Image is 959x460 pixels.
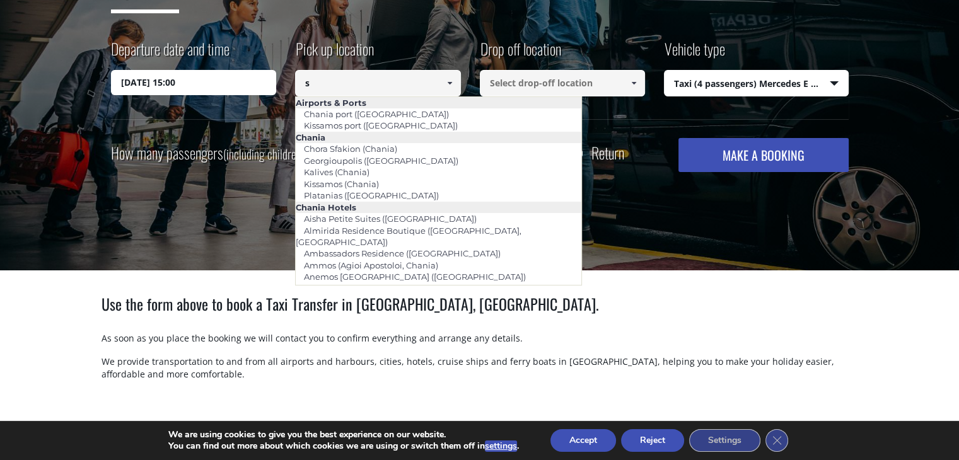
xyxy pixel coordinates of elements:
a: Aisha Petite Suites ([GEOGRAPHIC_DATA]) [296,210,485,227]
a: Ammos (Agioi Apostoloi, Chania) [296,256,446,274]
a: Kissamos (Chania) [296,175,387,193]
button: Settings [689,429,760,452]
p: You can find out more about which cookies we are using or switch them off in . [168,440,519,452]
a: Almirida Residence Boutique ([GEOGRAPHIC_DATA], [GEOGRAPHIC_DATA]) [296,222,521,251]
li: Chania Hotels [296,202,581,213]
a: Show All Items [624,70,644,96]
span: Taxi (4 passengers) Mercedes E Class [665,71,848,97]
a: Platanias ([GEOGRAPHIC_DATA]) [296,187,447,204]
a: Kissamos port ([GEOGRAPHIC_DATA]) [296,117,466,134]
a: Georgioupolis ([GEOGRAPHIC_DATA]) [296,152,467,170]
button: Accept [550,429,616,452]
a: Show All Items [439,70,460,96]
input: Select drop-off location [480,70,646,96]
button: Reject [621,429,684,452]
label: Pick up location [295,38,374,70]
button: Close GDPR Cookie Banner [765,429,788,452]
a: Kalives (Chania) [296,163,378,181]
a: Ambassadors Residence ([GEOGRAPHIC_DATA]) [296,244,509,262]
a: Anemos [GEOGRAPHIC_DATA] ([GEOGRAPHIC_DATA]) [296,268,534,285]
p: We provide transportation to and from all airports and harbours, cities, hotels, cruise ships and... [102,355,858,391]
input: Select pickup location [295,70,461,96]
label: Return [591,145,624,161]
label: How many passengers ? [111,138,311,169]
label: Departure date and time [111,38,230,70]
label: Vehicle type [664,38,725,70]
small: (including children) [223,144,305,163]
p: As soon as you place the booking we will contact you to confirm everything and arrange any details. [102,332,858,355]
p: We are using cookies to give you the best experience on our website. [168,429,519,440]
button: MAKE A BOOKING [678,138,848,172]
label: Drop off location [480,38,561,70]
li: Airports & Ports [296,97,581,108]
button: settings [485,440,517,452]
li: Chania [296,132,581,143]
a: Chania port ([GEOGRAPHIC_DATA]) [296,105,457,123]
h2: Use the form above to book a Taxi Transfer in [GEOGRAPHIC_DATA], [GEOGRAPHIC_DATA]. [102,293,858,332]
a: Chora Sfakion (Chania) [296,140,405,158]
